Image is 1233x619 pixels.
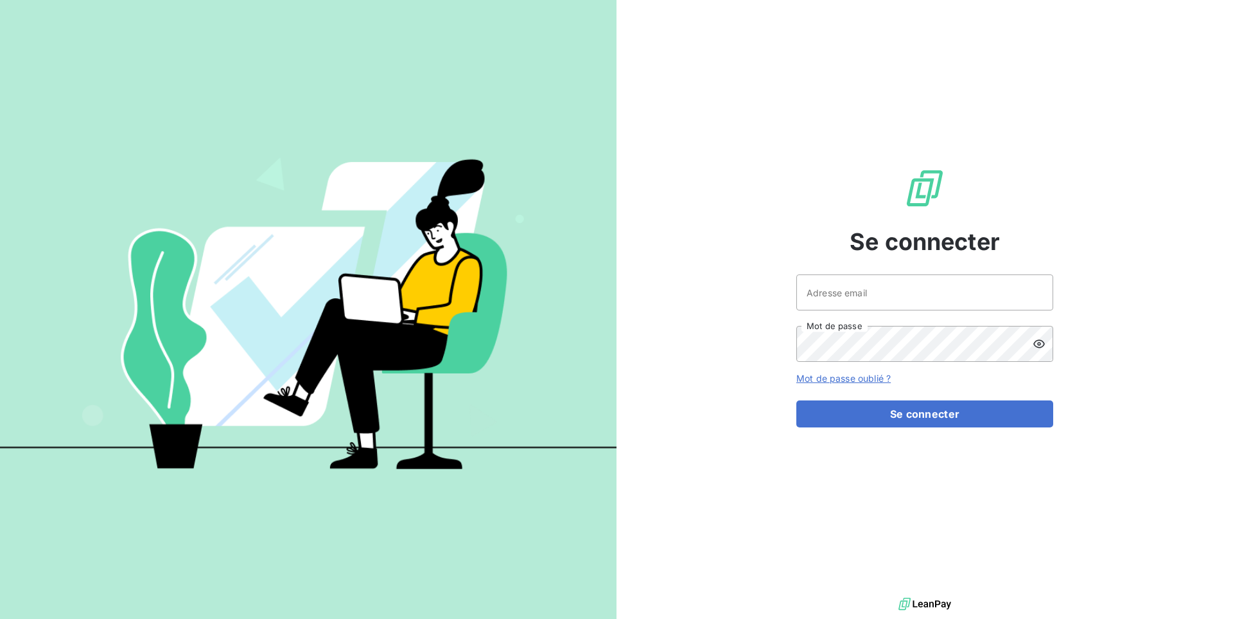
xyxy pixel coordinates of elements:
[904,168,945,209] img: Logo LeanPay
[850,224,1000,259] span: Se connecter
[796,373,891,384] a: Mot de passe oublié ?
[898,595,951,614] img: logo
[796,400,1053,427] button: Se connecter
[796,274,1053,310] input: placeholder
